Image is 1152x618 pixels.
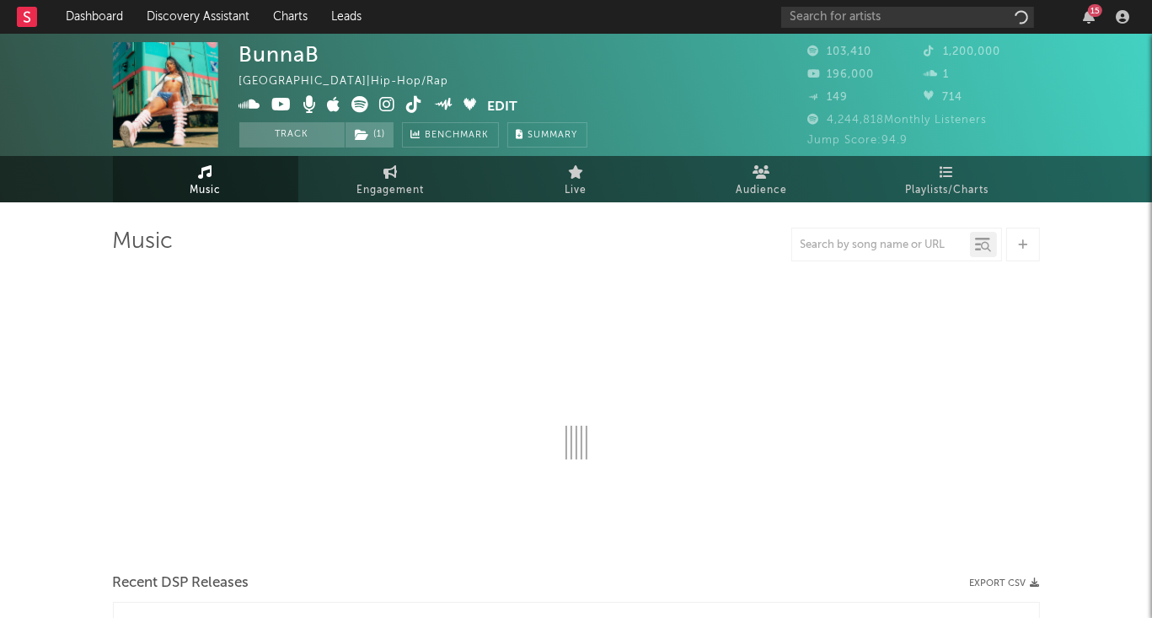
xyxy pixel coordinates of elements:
span: 103,410 [808,46,872,57]
span: ( 1 ) [345,122,394,148]
div: [GEOGRAPHIC_DATA] | Hip-Hop/Rap [239,72,469,92]
span: Live [565,180,587,201]
span: Engagement [357,180,425,201]
button: Export CSV [970,578,1040,588]
span: Jump Score: 94.9 [808,135,908,146]
span: Playlists/Charts [905,180,989,201]
button: Edit [487,96,517,117]
a: Playlists/Charts [855,156,1040,202]
span: Benchmark [426,126,490,146]
a: Benchmark [402,122,499,148]
a: Audience [669,156,855,202]
button: (1) [346,122,394,148]
span: 1 [924,69,949,80]
a: Music [113,156,298,202]
span: 149 [808,92,849,103]
div: 15 [1088,4,1102,17]
input: Search for artists [781,7,1034,28]
button: Track [239,122,345,148]
span: Recent DSP Releases [113,573,249,594]
span: Audience [736,180,787,201]
span: 714 [924,92,962,103]
span: Summary [528,131,578,140]
button: Summary [507,122,587,148]
span: 4,244,818 Monthly Listeners [808,115,988,126]
span: Music [190,180,221,201]
span: 196,000 [808,69,875,80]
div: BunnaB [239,42,320,67]
span: 1,200,000 [924,46,1000,57]
button: 15 [1083,10,1095,24]
a: Engagement [298,156,484,202]
input: Search by song name or URL [792,239,970,252]
a: Live [484,156,669,202]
